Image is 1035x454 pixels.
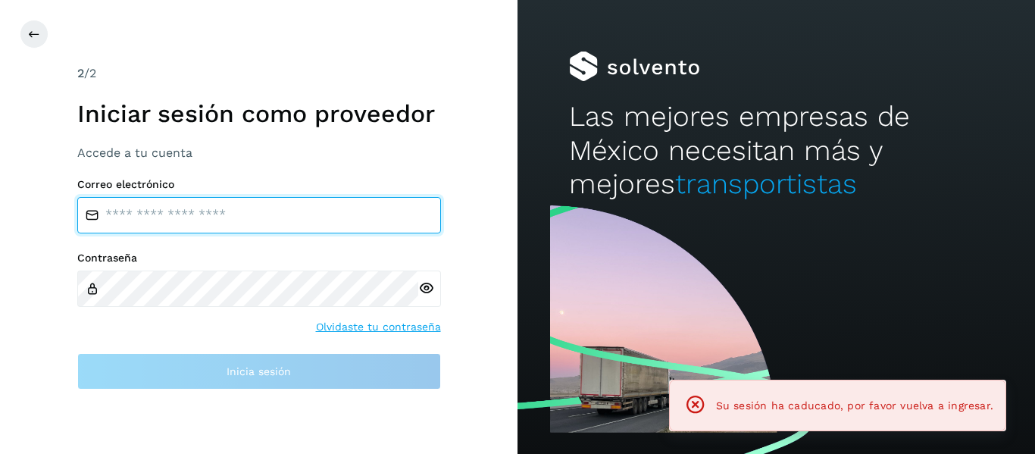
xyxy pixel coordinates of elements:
[77,99,441,128] h1: Iniciar sesión como proveedor
[77,146,441,160] h3: Accede a tu cuenta
[77,178,441,191] label: Correo electrónico
[77,252,441,265] label: Contraseña
[316,319,441,335] a: Olvidaste tu contraseña
[716,399,993,412] span: Su sesión ha caducado, por favor vuelva a ingresar.
[569,100,983,201] h2: Las mejores empresas de México necesitan más y mejores
[227,366,291,377] span: Inicia sesión
[77,353,441,390] button: Inicia sesión
[77,66,84,80] span: 2
[77,64,441,83] div: /2
[675,168,857,200] span: transportistas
